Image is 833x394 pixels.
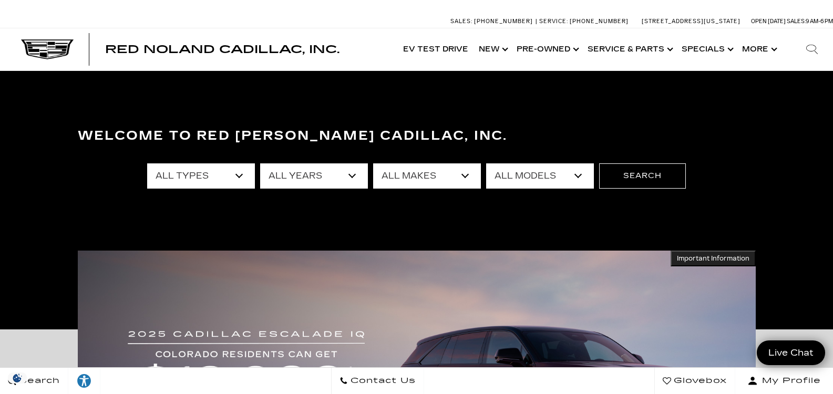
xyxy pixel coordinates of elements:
[751,18,786,25] span: Open [DATE]
[671,374,727,388] span: Glovebox
[806,18,833,25] span: 9 AM-6 PM
[450,18,472,25] span: Sales:
[398,28,474,70] a: EV Test Drive
[570,18,629,25] span: [PHONE_NUMBER]
[21,39,74,59] img: Cadillac Dark Logo with Cadillac White Text
[68,368,100,394] a: Explore your accessibility options
[474,18,533,25] span: [PHONE_NUMBER]
[582,28,676,70] a: Service & Parts
[373,163,481,189] select: Filter by make
[5,372,29,383] section: Click to Open Cookie Consent Modal
[147,163,255,189] select: Filter by type
[599,163,686,189] button: Search
[511,28,582,70] a: Pre-Owned
[474,28,511,70] a: New
[450,18,536,24] a: Sales: [PHONE_NUMBER]
[78,126,756,147] h3: Welcome to Red [PERSON_NAME] Cadillac, Inc.
[539,18,568,25] span: Service:
[68,373,100,389] div: Explore your accessibility options
[654,368,735,394] a: Glovebox
[677,254,749,263] span: Important Information
[105,44,340,55] a: Red Noland Cadillac, Inc.
[787,18,806,25] span: Sales:
[671,251,756,266] button: Important Information
[5,372,29,383] img: Opt-Out Icon
[105,43,340,56] span: Red Noland Cadillac, Inc.
[676,28,737,70] a: Specials
[737,28,780,70] button: More
[486,163,594,189] select: Filter by model
[331,368,424,394] a: Contact Us
[536,18,631,24] a: Service: [PHONE_NUMBER]
[757,340,825,365] a: Live Chat
[758,374,821,388] span: My Profile
[642,18,741,25] a: [STREET_ADDRESS][US_STATE]
[735,368,833,394] button: Open user profile menu
[348,374,416,388] span: Contact Us
[16,374,60,388] span: Search
[260,163,368,189] select: Filter by year
[763,347,819,359] span: Live Chat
